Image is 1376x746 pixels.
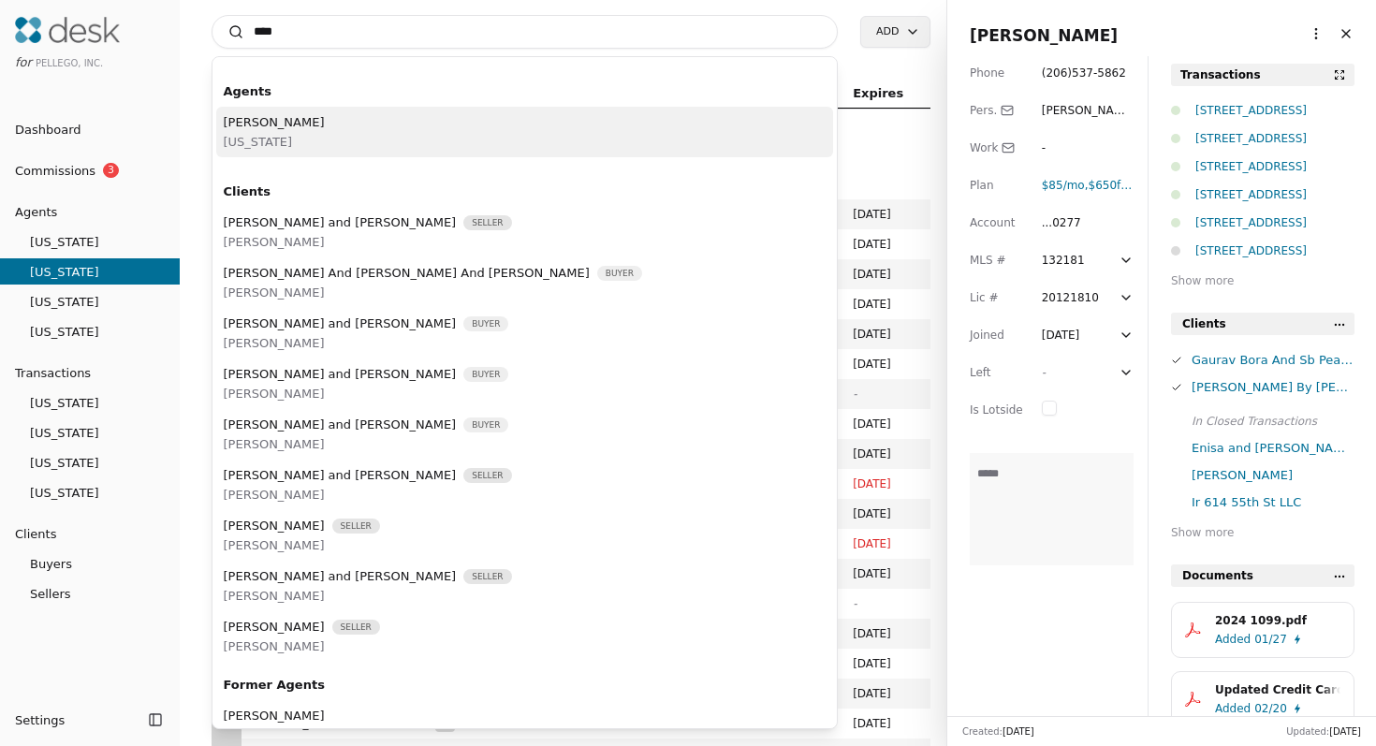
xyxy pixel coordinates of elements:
span: [PERSON_NAME] [224,437,325,451]
span: Seller [463,468,511,483]
div: [PERSON_NAME] [1192,465,1354,485]
span: Pellego, Inc. [36,58,103,68]
button: Settings [7,705,142,735]
span: Added [1215,699,1251,718]
span: [DATE] [853,325,918,344]
span: [DATE] [853,205,918,224]
span: 3 [103,163,119,178]
div: Ir 614 55th St LLC [1192,492,1354,512]
div: In Closed Transactions [1171,404,1354,431]
span: [DATE] [853,475,918,493]
span: Clients [1182,314,1226,333]
div: [PERSON_NAME] By [PERSON_NAME] Aif [1192,377,1354,397]
span: [DATE] [853,654,918,673]
span: [DATE] [1329,726,1361,737]
span: [PERSON_NAME] [224,112,325,132]
div: - [1042,139,1134,157]
div: Gaurav Bora And Sb Pearl St LLC [1192,350,1354,370]
span: [PERSON_NAME] and [PERSON_NAME] [224,415,457,434]
div: Clients [224,182,827,201]
span: [PERSON_NAME] [224,336,325,350]
span: Added [1215,630,1251,649]
span: [PERSON_NAME] and [PERSON_NAME] [224,465,457,485]
div: 20121810 [1042,288,1115,307]
span: [PERSON_NAME] and [PERSON_NAME] [224,314,457,333]
span: , [1042,179,1089,192]
span: ( 206 ) 537 - 5862 [1042,66,1126,80]
div: Former Agents [224,675,827,695]
span: [PERSON_NAME] [224,538,325,552]
span: [DATE] [853,714,918,733]
div: Transactions [1180,66,1261,84]
span: [PERSON_NAME] and [PERSON_NAME] [224,364,457,384]
span: [PERSON_NAME] [224,387,325,401]
span: Seller [332,620,380,635]
span: [PERSON_NAME] [224,639,325,653]
span: [US_STATE] [224,725,325,745]
div: Agents [224,81,827,101]
span: 01/27 [1254,630,1287,649]
div: [STREET_ADDRESS] [1195,213,1354,232]
div: Suggestions [212,72,838,728]
div: Work [970,139,1023,157]
div: Updated: [1286,724,1361,739]
span: [PERSON_NAME] [970,26,1118,45]
span: [DATE] [853,415,918,433]
span: Seller [463,569,511,584]
button: Updated Credit Card Authorization.pdfAdded02/20 [1171,671,1354,727]
span: [DATE] [1003,726,1034,737]
span: [DATE] [853,624,918,643]
div: [STREET_ADDRESS] [1195,157,1354,176]
span: Seller [332,519,380,534]
div: Pers. [970,101,1023,120]
span: for [15,55,32,69]
button: Add [860,16,930,48]
div: [STREET_ADDRESS] [1195,241,1354,260]
span: [DATE] [853,295,918,314]
div: Left [970,363,1023,382]
img: Desk [15,17,120,43]
div: Created: [962,724,1034,739]
span: [DATE] [853,534,918,553]
span: [PERSON_NAME] and [PERSON_NAME] [224,212,457,232]
div: Account [970,213,1023,232]
div: [STREET_ADDRESS] [1195,129,1354,148]
span: [PERSON_NAME] [224,706,325,725]
div: Lic # [970,288,1023,307]
span: Seller [463,215,511,230]
div: Plan [970,176,1023,195]
span: [DATE] [853,265,918,284]
div: [STREET_ADDRESS] [1195,101,1354,120]
span: - [853,597,856,610]
span: Buyer [463,367,508,382]
span: $650 fee [1089,179,1135,192]
span: [PERSON_NAME] [224,516,325,535]
div: Is Lotside [970,401,1023,419]
div: Updated Credit Card Authorization.pdf [1215,680,1340,699]
div: Enisa and [PERSON_NAME] [1192,438,1354,458]
span: Documents [1182,566,1253,585]
div: Show more [1171,523,1354,542]
span: [PERSON_NAME][EMAIL_ADDRESS][DOMAIN_NAME] [1042,104,1133,173]
span: - [853,388,856,401]
button: 2024 1099.pdfAdded01/27 [1171,602,1354,658]
div: ...0277 [1042,213,1134,232]
span: Expires [853,83,903,104]
span: [DATE] [853,355,918,373]
span: Buyer [463,316,508,331]
div: [DATE] [1042,326,1080,344]
span: Buyer [463,417,508,432]
span: [DATE] [853,505,918,523]
span: [PERSON_NAME] [224,589,325,603]
div: Phone [970,64,1023,82]
span: [DATE] [853,684,918,703]
div: 2024 1099.pdf [1215,611,1340,630]
span: [PERSON_NAME] [224,488,325,502]
div: Joined [970,326,1023,344]
span: - [1042,366,1046,379]
div: MLS # [970,251,1023,270]
span: [DATE] [853,235,918,254]
div: Show more [1171,271,1354,290]
span: Buyer [597,266,642,281]
div: 132181 [1042,251,1115,270]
